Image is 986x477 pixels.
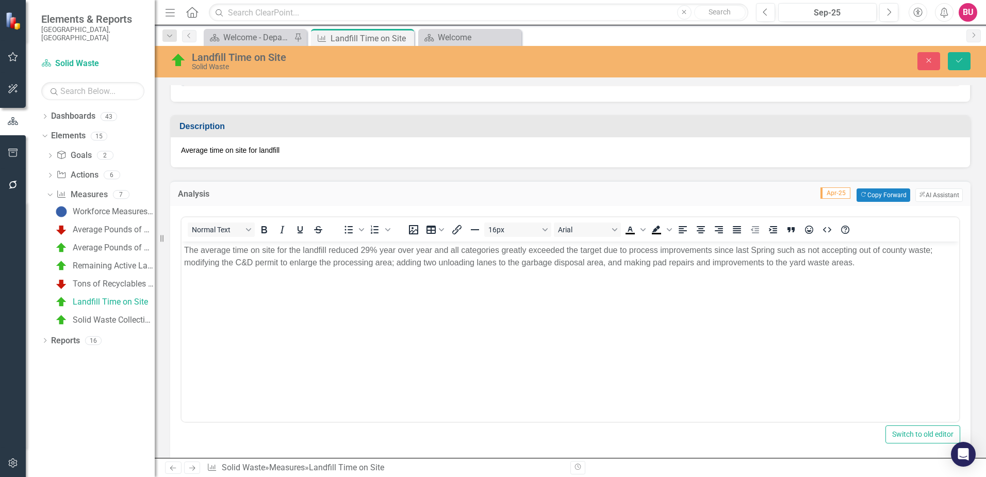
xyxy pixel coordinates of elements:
[113,190,129,199] div: 7
[41,82,144,100] input: Search Below...
[621,222,647,237] div: Text color Black
[182,242,959,422] iframe: Rich Text Area
[959,3,977,22] button: BU
[179,122,965,131] h3: Description
[53,258,155,274] a: Remaining Active Landfill Disposal Capacity
[53,276,155,292] a: Tons of Recyclables Collected
[55,205,68,218] img: No Target Set
[73,207,155,216] div: Workforce Measures - Solid Waste
[209,4,748,22] input: Search ClearPoint...
[818,222,836,237] button: HTML Editor
[53,240,155,256] a: Average Pounds of Waste Generated
[55,296,68,308] img: On Target
[405,222,422,237] button: Insert image
[782,222,800,237] button: Blockquote
[55,242,68,254] img: On Target
[223,31,291,44] div: Welcome - Department Snapshot
[91,132,107,140] div: 15
[73,243,155,252] div: Average Pounds of Waste Generated
[51,335,80,347] a: Reports
[178,189,320,199] h3: Analysis
[764,222,782,237] button: Increase indent
[692,222,710,237] button: Align center
[291,222,309,237] button: Underline
[56,189,107,201] a: Measures
[41,58,144,70] a: Solid Waste
[73,225,155,234] div: Average Pounds of Waste Diverted
[273,222,291,237] button: Italic
[97,151,113,160] div: 2
[207,462,563,474] div: » »
[800,222,818,237] button: Emojis
[820,187,850,199] span: Apr-25
[710,222,728,237] button: Align right
[269,463,305,472] a: Measures
[73,261,155,271] div: Remaining Active Landfill Disposal Capacity
[255,222,273,237] button: Bold
[73,297,148,307] div: Landfill Time on Site
[192,226,242,234] span: Normal Text
[484,222,551,237] button: Font size 16px
[448,222,466,237] button: Insert/edit link
[331,32,412,45] div: Landfill Time on Site
[101,112,117,121] div: 43
[53,221,155,238] a: Average Pounds of Waste Diverted
[51,110,95,122] a: Dashboards
[206,31,291,44] a: Welcome - Department Snapshot
[170,52,187,69] img: On Target
[53,294,148,310] a: Landfill Time on Site
[51,130,86,142] a: Elements
[53,203,155,220] a: Workforce Measures - Solid Waste
[181,145,960,155] p: Average time on site for landfill
[53,312,155,328] a: Solid Waste Collection Efficiency
[55,314,68,326] img: On Target
[73,315,155,325] div: Solid Waste Collection Efficiency
[366,222,392,237] div: Numbered list
[648,222,673,237] div: Background color Black
[55,224,68,236] img: Below Plan
[309,463,384,472] div: Landfill Time on Site
[488,226,539,234] span: 16px
[782,7,873,19] div: Sep-25
[192,52,619,63] div: Landfill Time on Site
[85,336,102,345] div: 16
[466,222,484,237] button: Horizontal line
[5,11,24,30] img: ClearPoint Strategy
[558,226,609,234] span: Arial
[41,13,144,25] span: Elements & Reports
[421,31,519,44] a: Welcome
[885,425,960,443] button: Switch to old editor
[41,25,144,42] small: [GEOGRAPHIC_DATA], [GEOGRAPHIC_DATA]
[951,442,976,467] div: Open Intercom Messenger
[694,5,746,20] button: Search
[438,31,519,44] div: Welcome
[423,222,448,237] button: Table
[778,3,877,22] button: Sep-25
[746,222,764,237] button: Decrease indent
[554,222,621,237] button: Font Arial
[709,8,731,16] span: Search
[188,222,255,237] button: Block Normal Text
[56,169,98,181] a: Actions
[55,260,68,272] img: On Target
[674,222,692,237] button: Align left
[73,279,155,289] div: Tons of Recyclables Collected
[728,222,746,237] button: Justify
[857,188,910,202] button: Copy Forward
[915,188,963,202] button: AI Assistant
[56,150,91,162] a: Goals
[836,222,854,237] button: Help
[340,222,366,237] div: Bullet list
[192,63,619,71] div: Solid Waste
[104,171,120,180] div: 6
[55,278,68,290] img: Below Plan
[309,222,327,237] button: Strikethrough
[222,463,265,472] a: Solid Waste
